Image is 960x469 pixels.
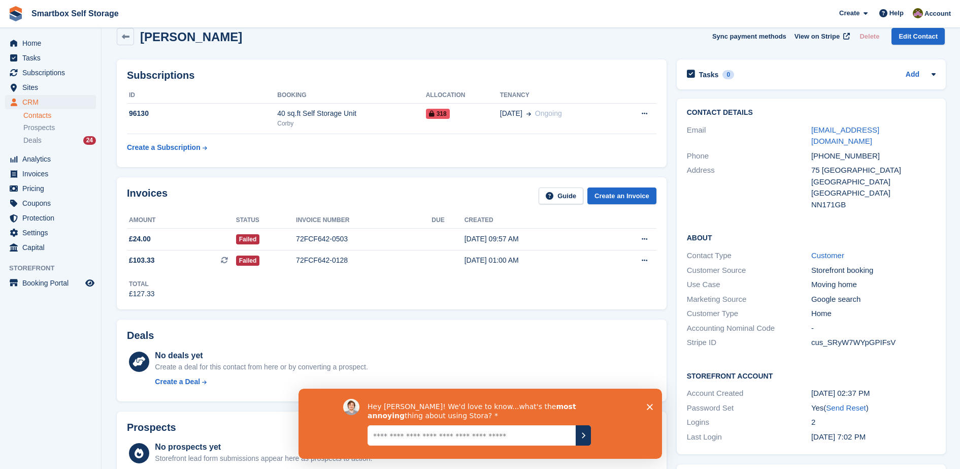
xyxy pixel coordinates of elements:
span: £103.33 [129,255,155,266]
div: NN171GB [811,199,936,211]
a: menu [5,51,96,65]
div: [DATE] 09:57 AM [465,234,603,244]
span: Failed [236,256,260,266]
th: Due [432,212,464,229]
a: View on Stripe [790,28,852,45]
div: 96130 [127,108,277,119]
span: Protection [22,211,83,225]
div: [PHONE_NUMBER] [811,150,936,162]
span: CRM [22,95,83,109]
h2: Invoices [127,187,168,204]
a: menu [5,36,96,50]
span: Tasks [22,51,83,65]
div: Corby [277,119,425,128]
span: Help [889,8,904,18]
div: 75 [GEOGRAPHIC_DATA] [811,165,936,176]
div: [DATE] 01:00 AM [465,255,603,266]
div: Marketing Source [687,294,811,305]
img: Kayleigh Devlin [913,8,923,18]
span: Invoices [22,167,83,181]
div: Create a Deal [155,377,200,387]
a: Create an Invoice [587,187,656,204]
div: Create a Subscription [127,142,201,153]
div: Total [129,279,155,289]
div: Email [687,124,811,147]
div: Home [811,308,936,320]
span: Subscriptions [22,66,83,80]
span: ( ) [823,403,868,412]
h2: Tasks [699,70,719,79]
span: Capital [22,240,83,255]
div: 2 [811,417,936,428]
th: Status [236,212,296,229]
button: Delete [855,28,883,45]
h2: Prospects [127,422,176,433]
span: Analytics [22,152,83,166]
div: Customer Source [687,265,811,276]
th: ID [127,87,277,104]
div: Customer Type [687,308,811,320]
a: menu [5,181,96,196]
a: menu [5,196,96,210]
h2: [PERSON_NAME] [140,30,242,44]
th: Amount [127,212,236,229]
div: 72FCF642-0503 [296,234,432,244]
a: Preview store [84,277,96,289]
div: Use Case [687,279,811,291]
a: Prospects [23,122,96,133]
time: 2025-06-06 18:02:15 UTC [811,432,866,441]
a: menu [5,95,96,109]
span: Booking Portal [22,276,83,290]
h2: Contact Details [687,109,936,117]
div: Logins [687,417,811,428]
a: Customer [811,251,844,260]
a: menu [5,276,96,290]
th: Created [465,212,603,229]
div: Address [687,165,811,210]
span: Prospects [23,123,55,133]
h2: About [687,232,936,242]
a: Edit Contact [891,28,945,45]
a: Send Reset [826,403,866,412]
div: Password Set [687,402,811,414]
div: Moving home [811,279,936,291]
span: [DATE] [500,108,522,119]
div: No deals yet [155,350,368,362]
span: 318 [426,109,450,119]
a: Create a Subscription [127,138,207,157]
span: View on Stripe [795,32,840,42]
a: [EMAIL_ADDRESS][DOMAIN_NAME] [811,126,879,146]
div: Last Login [687,431,811,443]
div: 0 [722,70,734,79]
div: Storefront lead form submissions appear here as prospects to action. [155,453,372,464]
span: Storefront [9,263,101,273]
div: cus_SRyW7WYpGPIFsV [811,337,936,349]
div: [GEOGRAPHIC_DATA] [811,176,936,188]
span: Ongoing [535,109,562,117]
div: Storefront booking [811,265,936,276]
div: [GEOGRAPHIC_DATA] [811,187,936,199]
div: Yes [811,402,936,414]
iframe: Survey by David from Stora [299,389,662,459]
div: 24 [83,136,96,145]
span: £24.00 [129,234,151,244]
h2: Deals [127,330,154,341]
span: Settings [22,226,83,240]
span: Deals [23,136,42,145]
a: Deals 24 [23,135,96,146]
a: menu [5,167,96,181]
th: Tenancy [500,87,616,104]
div: Accounting Nominal Code [687,323,811,334]
div: Contact Type [687,250,811,262]
div: [DATE] 02:37 PM [811,388,936,399]
span: Sites [22,80,83,95]
div: Phone [687,150,811,162]
a: Add [906,69,919,81]
th: Booking [277,87,425,104]
a: menu [5,66,96,80]
span: Home [22,36,83,50]
span: Account [924,9,951,19]
h2: Storefront Account [687,370,936,381]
